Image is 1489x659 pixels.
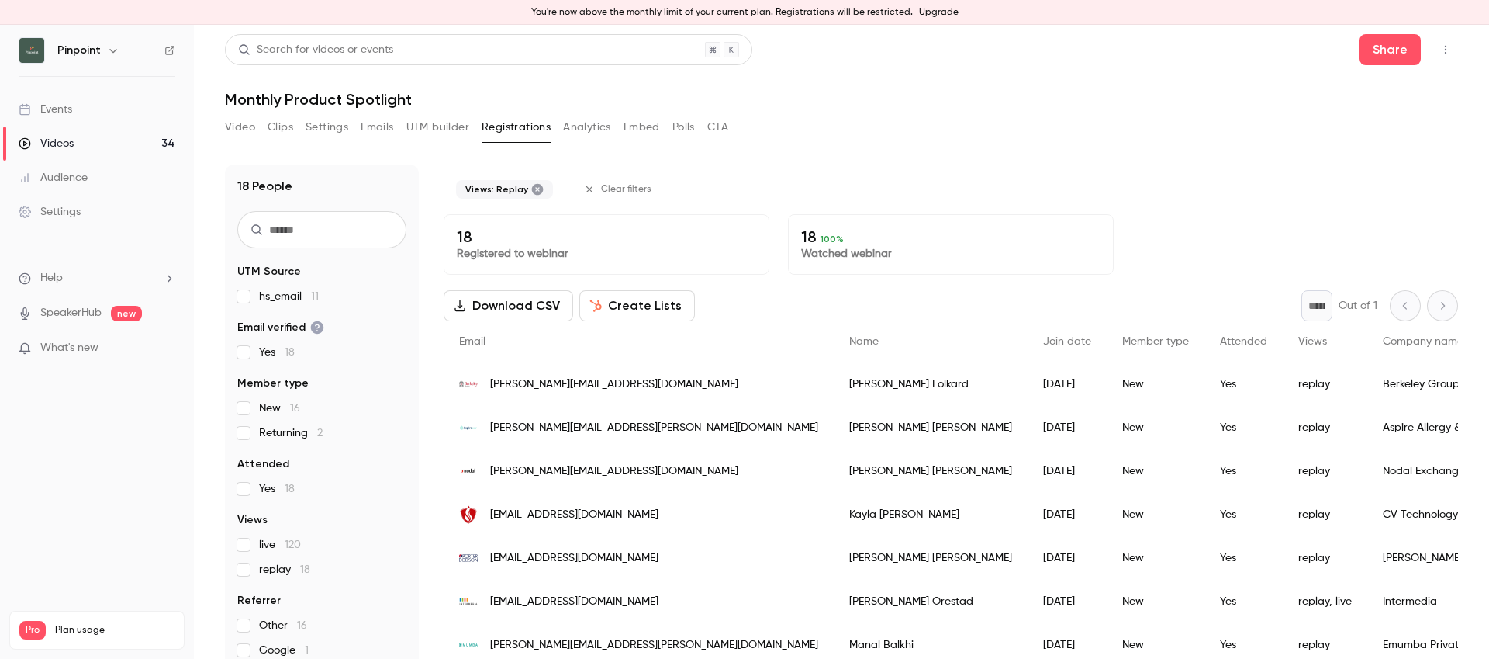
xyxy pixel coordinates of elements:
[459,505,478,524] img: cvtechnology.com
[1298,336,1327,347] span: Views
[259,618,307,633] span: Other
[306,115,348,140] button: Settings
[601,183,651,196] span: Clear filters
[1283,536,1367,580] div: replay
[459,336,485,347] span: Email
[1107,493,1204,536] div: New
[1204,406,1283,449] div: Yes
[40,340,98,356] span: What's new
[237,593,281,609] span: Referrer
[1122,336,1189,347] span: Member type
[237,264,406,658] section: facet-groups
[624,115,660,140] button: Embed
[19,136,74,151] div: Videos
[237,177,292,196] h1: 18 People
[19,38,44,63] img: Pinpoint
[237,264,301,279] span: UTM Source
[465,183,528,196] span: Views: Replay
[1339,298,1377,314] p: Out of 1
[259,289,319,304] span: hs_email
[259,562,310,577] span: replay
[563,115,611,140] button: Analytics
[238,42,393,58] div: Search for videos or events
[1028,406,1107,449] div: [DATE]
[311,291,319,302] span: 11
[237,376,309,391] span: Member type
[834,362,1028,406] div: [PERSON_NAME] Folkard
[1107,406,1204,449] div: New
[285,539,301,550] span: 120
[578,177,661,202] button: Clear filters
[225,115,255,140] button: Video
[490,507,658,523] span: [EMAIL_ADDRESS][DOMAIN_NAME]
[1204,580,1283,623] div: Yes
[305,645,309,656] span: 1
[834,493,1028,536] div: Kayla [PERSON_NAME]
[821,234,844,245] span: 100 %
[801,227,1100,246] p: 18
[157,342,175,356] iframe: Noticeable Trigger
[1107,449,1204,493] div: New
[1283,362,1367,406] div: replay
[1433,37,1458,62] button: Top Bar Actions
[300,564,310,575] span: 18
[459,462,478,480] img: nodalexchange.com
[285,484,295,494] span: 18
[259,425,323,441] span: Returning
[285,347,295,358] span: 18
[297,620,307,631] span: 16
[259,345,295,360] span: Yes
[1383,336,1463,347] span: Company name
[1043,336,1091,347] span: Join date
[834,406,1028,449] div: [PERSON_NAME] [PERSON_NAME]
[707,115,728,140] button: CTA
[459,549,478,567] img: porterdodson.co.uk
[1107,536,1204,580] div: New
[490,637,818,654] span: [PERSON_NAME][EMAIL_ADDRESS][PERSON_NAME][DOMAIN_NAME]
[1283,406,1367,449] div: replay
[459,597,478,607] img: intermedia.com
[1220,336,1267,347] span: Attended
[259,481,295,497] span: Yes
[1283,580,1367,623] div: replay, live
[40,305,102,321] a: SpeakerHub
[19,270,175,286] li: help-dropdown-opener
[259,537,301,553] span: live
[490,420,818,436] span: [PERSON_NAME][EMAIL_ADDRESS][PERSON_NAME][DOMAIN_NAME]
[482,115,551,140] button: Registrations
[290,403,300,414] span: 16
[19,170,88,186] div: Audience
[490,594,658,610] span: [EMAIL_ADDRESS][DOMAIN_NAME]
[490,550,658,567] span: [EMAIL_ADDRESS][DOMAIN_NAME]
[317,428,323,439] span: 2
[459,425,478,432] img: aspireallergy.com
[19,204,81,220] div: Settings
[849,336,879,347] span: Name
[55,624,174,636] span: Plan usage
[834,536,1028,580] div: [PERSON_NAME] [PERSON_NAME]
[1204,493,1283,536] div: Yes
[459,375,478,394] img: berkeleygroup.co.uk
[225,90,1458,109] h1: Monthly Product Spotlight
[1028,362,1107,406] div: [DATE]
[1028,580,1107,623] div: [DATE]
[406,115,469,140] button: UTM builder
[237,320,324,335] span: Email verified
[1283,493,1367,536] div: replay
[237,512,268,528] span: Views
[259,643,309,658] span: Google
[1204,536,1283,580] div: Yes
[579,290,695,321] button: Create Lists
[834,580,1028,623] div: [PERSON_NAME] Orestad
[490,376,738,393] span: [PERSON_NAME][EMAIL_ADDRESS][DOMAIN_NAME]
[259,401,300,416] span: New
[1359,34,1421,65] button: Share
[834,449,1028,493] div: [PERSON_NAME] [PERSON_NAME]
[111,306,142,321] span: new
[237,456,289,472] span: Attended
[457,246,756,262] p: Registered to webinar
[1107,580,1204,623] div: New
[1028,493,1107,536] div: [DATE]
[1204,449,1283,493] div: Yes
[1028,536,1107,580] div: [DATE]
